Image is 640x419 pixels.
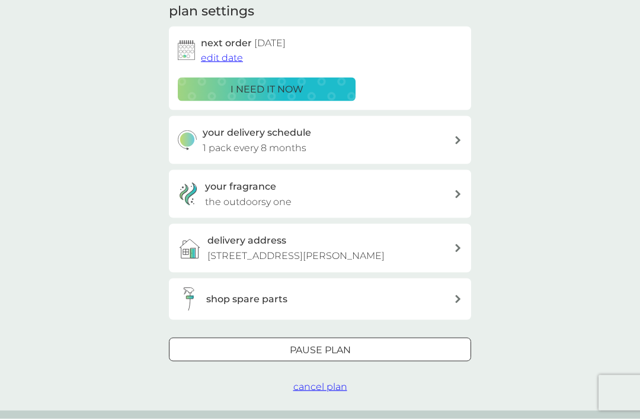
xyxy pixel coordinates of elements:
span: [DATE] [254,37,286,49]
button: shop spare parts [169,279,471,320]
button: edit date [201,50,243,66]
p: Pause plan [290,343,351,358]
button: cancel plan [293,379,347,395]
p: i need it now [231,82,303,97]
h2: next order [201,36,286,51]
h3: your delivery schedule [203,125,311,140]
span: cancel plan [293,381,347,392]
a: your fragrancethe outdoorsy one [169,170,471,218]
p: 1 pack every 8 months [203,140,306,156]
a: delivery address[STREET_ADDRESS][PERSON_NAME] [169,224,471,272]
h3: delivery address [207,233,286,248]
p: the outdoorsy one [205,194,292,210]
h3: your fragrance [205,179,276,194]
p: [STREET_ADDRESS][PERSON_NAME] [207,248,385,264]
span: edit date [201,52,243,63]
button: i need it now [178,78,356,101]
h2: plan settings [169,2,254,21]
button: your delivery schedule1 pack every 8 months [169,116,471,164]
button: Pause plan [169,338,471,362]
h3: shop spare parts [206,292,287,307]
